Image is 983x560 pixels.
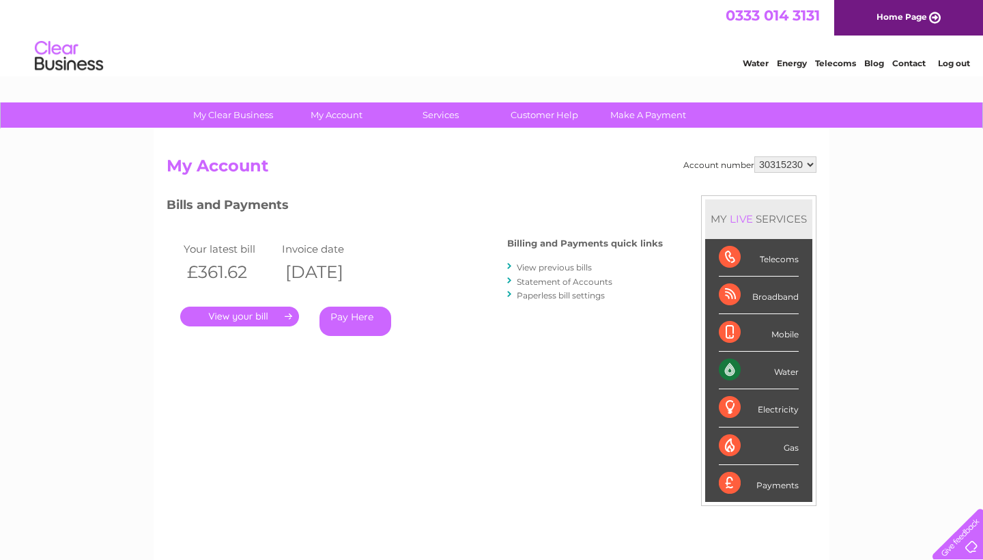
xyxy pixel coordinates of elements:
[743,58,769,68] a: Water
[170,8,815,66] div: Clear Business is a trading name of Verastar Limited (registered in [GEOGRAPHIC_DATA] No. 3667643...
[384,102,497,128] a: Services
[488,102,601,128] a: Customer Help
[507,238,663,249] h4: Billing and Payments quick links
[319,307,391,336] a: Pay Here
[34,36,104,77] img: logo.png
[517,290,605,300] a: Paperless bill settings
[815,58,856,68] a: Telecoms
[180,258,279,286] th: £361.62
[719,314,799,352] div: Mobile
[719,389,799,427] div: Electricity
[279,240,377,258] td: Invoice date
[892,58,926,68] a: Contact
[719,239,799,277] div: Telecoms
[177,102,289,128] a: My Clear Business
[938,58,970,68] a: Log out
[777,58,807,68] a: Energy
[683,156,816,173] div: Account number
[719,465,799,502] div: Payments
[167,195,663,219] h3: Bills and Payments
[279,258,377,286] th: [DATE]
[517,277,612,287] a: Statement of Accounts
[592,102,704,128] a: Make A Payment
[180,307,299,326] a: .
[719,277,799,314] div: Broadband
[705,199,812,238] div: MY SERVICES
[517,262,592,272] a: View previous bills
[167,156,816,182] h2: My Account
[719,352,799,389] div: Water
[180,240,279,258] td: Your latest bill
[719,428,799,465] div: Gas
[281,102,393,128] a: My Account
[726,7,820,24] a: 0333 014 3131
[727,212,756,225] div: LIVE
[864,58,884,68] a: Blog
